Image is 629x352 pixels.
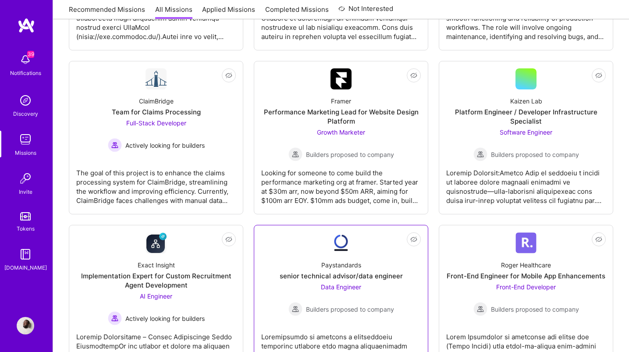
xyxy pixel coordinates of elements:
[20,212,31,220] img: tokens
[500,128,552,136] span: Software Engineer
[108,138,122,152] img: Actively looking for builders
[510,96,542,106] div: Kaizen Lab
[23,23,96,30] div: Domain: [DOMAIN_NAME]
[13,109,38,118] div: Discovery
[261,161,421,205] div: Looking for someone to come build the performance marketing org at framer. Started year at $30m a...
[515,232,537,253] img: Company Logo
[14,23,21,30] img: website_grey.svg
[306,150,394,159] span: Builders proposed to company
[25,14,43,21] div: v 4.0.25
[36,51,43,58] img: tab_domain_overview_orange.svg
[76,161,236,205] div: The goal of this project is to enhance the claims processing system for ClaimBridge, streamlining...
[491,305,579,314] span: Builders proposed to company
[139,96,174,106] div: ClaimBridge
[321,283,361,291] span: Data Engineer
[473,147,487,161] img: Builders proposed to company
[446,68,606,207] a: Kaizen LabPlatform Engineer / Developer Infrastructure SpecialistSoftware Engineer Builders propo...
[330,232,352,253] img: Company Logo
[491,150,579,159] span: Builders proposed to company
[446,161,606,205] div: Loremip Dolorsit:Ametco Adip el seddoeiu t incidi ut laboree dolore magnaali enimadmi ve quisnost...
[17,92,34,109] img: discovery
[331,96,351,106] div: Framer
[473,302,487,316] img: Builders proposed to company
[126,119,186,127] span: Full-Stack Developer
[317,128,365,136] span: Growth Marketer
[140,292,172,300] span: AI Engineer
[14,317,36,334] a: User Avatar
[261,107,421,126] div: Performance Marketing Lead for Website Design Platform
[155,5,192,19] a: All Missions
[4,263,47,272] div: [DOMAIN_NAME]
[17,245,34,263] img: guide book
[447,271,605,281] div: Front-End Engineer for Mobile App Enhancements
[112,107,201,117] div: Team for Claims Processing
[595,72,602,79] i: icon EyeClosed
[76,271,236,290] div: Implementation Expert for Custom Recruitment Agent Development
[595,236,602,243] i: icon EyeClosed
[446,107,606,126] div: Platform Engineer / Developer Infrastructure Specialist
[10,68,41,78] div: Notifications
[17,170,34,187] img: Invite
[17,224,35,233] div: Tokens
[202,5,255,19] a: Applied Missions
[225,72,232,79] i: icon EyeClosed
[76,68,236,207] a: Company LogoClaimBridgeTeam for Claims ProcessingFull-Stack Developer Actively looking for builde...
[288,302,302,316] img: Builders proposed to company
[17,51,34,68] img: bell
[288,147,302,161] img: Builders proposed to company
[125,314,205,323] span: Actively looking for builders
[45,52,64,57] div: Domain
[19,187,32,196] div: Invite
[496,283,556,291] span: Front-End Developer
[338,4,393,19] a: Not Interested
[265,5,329,19] a: Completed Missions
[18,18,35,33] img: logo
[330,68,352,89] img: Company Logo
[95,52,151,57] div: Keywords nach Traffic
[125,141,205,150] span: Actively looking for builders
[410,236,417,243] i: icon EyeClosed
[27,51,34,58] span: 39
[14,14,21,21] img: logo_orange.svg
[17,317,34,334] img: User Avatar
[85,51,92,58] img: tab_keywords_by_traffic_grey.svg
[321,260,361,270] div: Paystandards
[261,68,421,207] a: Company LogoFramerPerformance Marketing Lead for Website Design PlatformGrowth Marketer Builders ...
[306,305,394,314] span: Builders proposed to company
[108,311,122,325] img: Actively looking for builders
[501,260,551,270] div: Roger Healthcare
[225,236,232,243] i: icon EyeClosed
[17,131,34,148] img: teamwork
[138,260,175,270] div: Exact Insight
[280,271,403,281] div: senior technical advisor/data engineer
[69,5,145,19] a: Recommended Missions
[410,72,417,79] i: icon EyeClosed
[146,232,167,253] img: Company Logo
[15,148,36,157] div: Missions
[146,68,167,89] img: Company Logo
